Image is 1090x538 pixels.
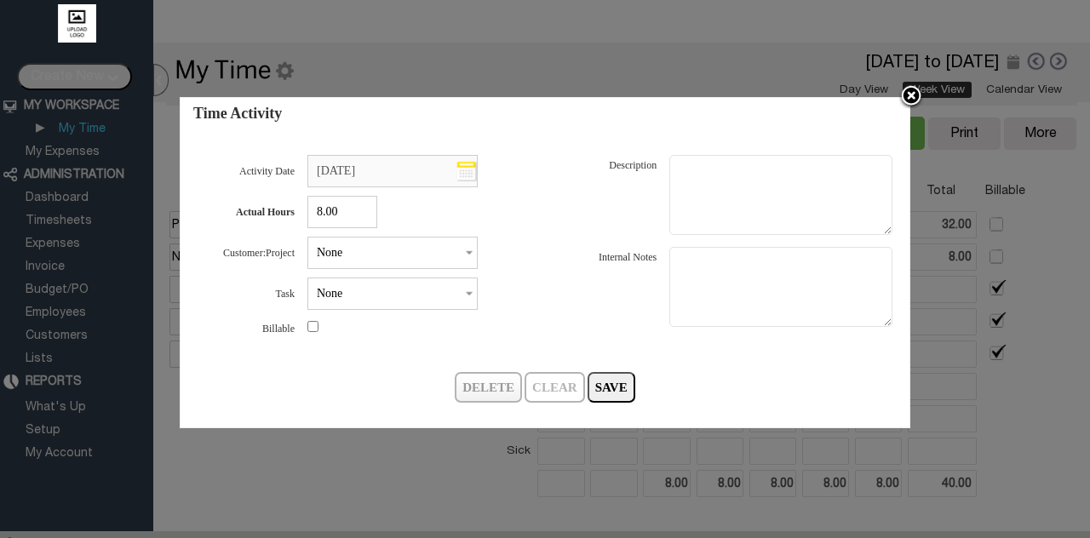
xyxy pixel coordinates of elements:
input: Delete [455,372,522,403]
label: Internal Notes [571,251,657,264]
img: upload logo [58,4,96,43]
label: Billable [209,323,295,335]
label: Customer:Project [209,247,295,260]
iframe: Opens a widget where you can find more information [959,487,1051,529]
label: Activity Date [209,165,295,178]
label: Actual Hours [209,206,295,219]
label: Task [209,288,295,300]
label: Description [571,159,657,172]
input: Clear [525,372,585,403]
div: Time Activity [193,105,334,123]
img: deleteButton.png [898,84,924,110]
input: Save [588,372,635,403]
